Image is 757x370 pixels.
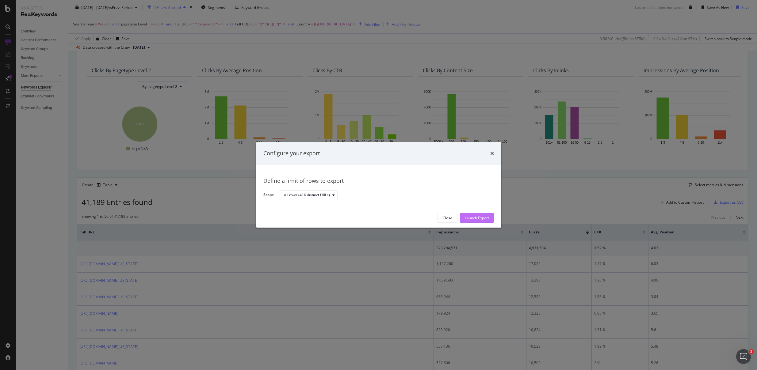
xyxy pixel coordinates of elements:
[263,149,320,157] div: Configure your export
[256,142,501,228] div: modal
[263,177,494,185] div: Define a limit of rows to export
[279,190,338,200] button: All rows (41K distinct URLs)
[490,149,494,157] div: times
[749,349,754,354] span: 1
[284,193,330,197] div: All rows (41K distinct URLs)
[736,349,751,364] iframe: Intercom live chat
[263,192,274,199] label: Scope
[465,215,489,221] div: Launch Export
[443,215,452,221] div: Close
[460,213,494,223] button: Launch Export
[438,213,457,223] button: Close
